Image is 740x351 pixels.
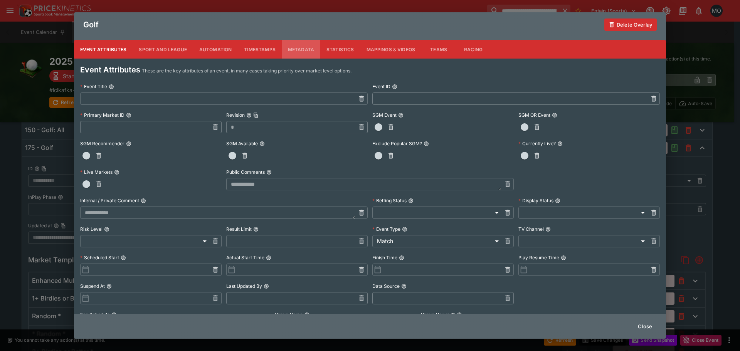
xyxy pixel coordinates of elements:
[360,40,422,59] button: Mappings & Videos
[399,255,404,260] button: Finish Time
[372,235,501,247] div: Match
[80,65,140,75] h4: Event Attributes
[372,140,422,147] p: Exclude Popular SGM?
[561,255,566,260] button: Play Resume Time
[114,170,119,175] button: Live Markets
[74,40,133,59] button: Event Attributes
[401,284,407,289] button: Data Source
[83,20,99,30] h4: Golf
[253,227,259,232] button: Result Limit
[424,141,429,146] button: Exclude Popular SGM?
[421,311,455,318] p: Venue Nexus ID
[518,254,559,261] p: Play Resume Time
[557,141,563,146] button: Currently Live?
[372,226,400,232] p: Event Type
[555,198,560,203] button: Display Status
[372,283,400,289] p: Data Source
[80,311,110,318] p: Fee Schedule
[133,40,193,59] button: Sport and League
[259,141,265,146] button: SGM Available
[372,112,397,118] p: SGM Event
[126,141,131,146] button: SGM Recommender
[304,312,309,317] button: Venue Name
[456,40,491,59] button: Racing
[282,40,320,59] button: Metadata
[226,254,264,261] p: Actual Start Time
[398,113,404,118] button: SGM Event
[80,226,103,232] p: Risk Level
[126,113,131,118] button: Primary Market ID
[253,113,259,118] button: Copy To Clipboard
[193,40,238,59] button: Automation
[226,283,262,289] p: Last Updated By
[545,227,551,232] button: TV Channel
[141,198,146,203] button: Internal / Private Comment
[266,255,271,260] button: Actual Start Time
[111,312,117,317] button: Fee Schedule
[402,227,407,232] button: Event Type
[80,140,124,147] p: SGM Recommender
[246,113,252,118] button: RevisionCopy To Clipboard
[392,84,397,89] button: Event ID
[226,140,258,147] p: SGM Available
[518,226,544,232] p: TV Channel
[80,169,113,175] p: Live Markets
[104,227,109,232] button: Risk Level
[421,40,456,59] button: Teams
[109,84,114,89] button: Event Title
[142,67,351,75] p: These are the key attributes of an event, in many cases taking priority over market level options.
[226,169,265,175] p: Public Comments
[264,284,269,289] button: Last Updated By
[80,83,107,90] p: Event Title
[80,197,139,204] p: Internal / Private Comment
[226,112,245,118] p: Revision
[518,197,553,204] p: Display Status
[457,312,462,317] button: Venue Nexus ID
[320,40,360,59] button: Statistics
[226,226,252,232] p: Result Limit
[552,113,557,118] button: SGM OR Event
[121,255,126,260] button: Scheduled Start
[372,254,397,261] p: Finish Time
[633,320,657,333] button: Close
[372,197,407,204] p: Betting Status
[106,284,112,289] button: Suspend At
[518,112,550,118] p: SGM OR Event
[408,198,414,203] button: Betting Status
[518,140,556,147] p: Currently Live?
[80,254,119,261] p: Scheduled Start
[80,112,124,118] p: Primary Market ID
[80,283,105,289] p: Suspend At
[238,40,282,59] button: Timestamps
[372,83,390,90] p: Event ID
[266,170,272,175] button: Public Comments
[604,18,657,31] button: Delete Overlay
[275,311,303,318] p: Venue Name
